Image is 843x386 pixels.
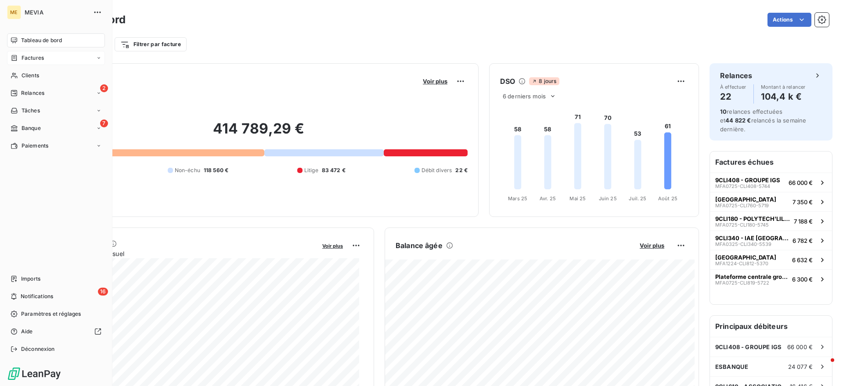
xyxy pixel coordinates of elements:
[813,356,834,377] iframe: Intercom live chat
[7,5,21,19] div: ME
[715,234,789,242] span: 9CLI340 - IAE [GEOGRAPHIC_DATA]
[715,343,782,350] span: 9CLI408 - GROUPE IGS
[7,272,105,286] a: Imports
[320,242,346,249] button: Voir plus
[529,77,559,85] span: 8 jours
[569,195,586,202] tspan: Mai 25
[21,292,53,300] span: Notifications
[7,51,105,65] a: Factures
[7,86,105,100] a: 2Relances
[793,198,813,206] span: 7 350 €
[98,288,108,296] span: 16
[7,69,105,83] a: Clients
[508,195,527,202] tspan: Mars 25
[50,249,316,258] span: Chiffre d'affaires mensuel
[22,142,48,150] span: Paiements
[715,222,769,227] span: MFA0725-CLI180-5745
[788,363,813,370] span: 24 077 €
[21,89,44,97] span: Relances
[322,166,346,174] span: 83 472 €
[637,242,667,249] button: Voir plus
[21,36,62,44] span: Tableau de bord
[21,275,40,283] span: Imports
[715,196,776,203] span: [GEOGRAPHIC_DATA]
[715,184,770,189] span: MFA0725-CLI408-5744
[629,195,646,202] tspan: Juil. 25
[715,242,771,247] span: MFA0325-CLI340-5539
[715,261,768,266] span: MFA1224-CLI812-5370
[455,166,468,174] span: 22 €
[761,90,806,104] h4: 104,4 k €
[7,104,105,118] a: Tâches
[725,117,751,124] span: 44 822 €
[100,84,108,92] span: 2
[21,310,81,318] span: Paramètres et réglages
[7,325,105,339] a: Aide
[710,250,832,269] button: [GEOGRAPHIC_DATA]MFA1224-CLI812-53706 632 €
[7,33,105,47] a: Tableau de bord
[761,84,806,90] span: Montant à relancer
[789,179,813,186] span: 66 000 €
[720,70,752,81] h6: Relances
[50,120,468,146] h2: 414 789,29 €
[21,328,33,335] span: Aide
[794,218,813,225] span: 7 188 €
[793,237,813,244] span: 6 782 €
[710,316,832,337] h6: Principaux débiteurs
[710,192,832,211] button: [GEOGRAPHIC_DATA]MFA0725-CLI760-57197 350 €
[640,242,664,249] span: Voir plus
[7,121,105,135] a: 7Banque
[787,343,813,350] span: 66 000 €
[100,119,108,127] span: 7
[503,93,546,100] span: 6 derniers mois
[658,195,677,202] tspan: Août 25
[715,363,748,370] span: ESBANQUE
[792,256,813,263] span: 6 632 €
[7,139,105,153] a: Paiements
[25,9,88,16] span: MEVIA
[175,166,200,174] span: Non-échu
[322,243,343,249] span: Voir plus
[420,77,450,85] button: Voir plus
[720,108,806,133] span: relances effectuées et relancés la semaine dernière.
[720,84,746,90] span: À effectuer
[710,231,832,250] button: 9CLI340 - IAE [GEOGRAPHIC_DATA]MFA0325-CLI340-55396 782 €
[7,367,61,381] img: Logo LeanPay
[21,345,55,353] span: Déconnexion
[22,72,39,79] span: Clients
[720,108,727,115] span: 10
[715,203,769,208] span: MFA0725-CLI760-5719
[767,13,811,27] button: Actions
[599,195,617,202] tspan: Juin 25
[304,166,318,174] span: Litige
[715,215,790,222] span: 9CLI180 - POLYTECH'LILLE
[792,276,813,283] span: 6 300 €
[22,54,44,62] span: Factures
[720,90,746,104] h4: 22
[22,124,41,132] span: Banque
[715,280,769,285] span: MFA0725-CLI819-5722
[710,269,832,289] button: Plateforme centrale groupe « [GEOGRAPHIC_DATA] »MFA0725-CLI819-57226 300 €
[715,273,789,280] span: Plateforme centrale groupe « [GEOGRAPHIC_DATA] »
[540,195,556,202] tspan: Avr. 25
[500,76,515,87] h6: DSO
[715,254,776,261] span: [GEOGRAPHIC_DATA]
[710,211,832,231] button: 9CLI180 - POLYTECH'LILLEMFA0725-CLI180-57457 188 €
[710,173,832,192] button: 9CLI408 - GROUPE IGSMFA0725-CLI408-574466 000 €
[715,177,780,184] span: 9CLI408 - GROUPE IGS
[7,307,105,321] a: Paramètres et réglages
[115,37,187,51] button: Filtrer par facture
[423,78,447,85] span: Voir plus
[710,152,832,173] h6: Factures échues
[22,107,40,115] span: Tâches
[421,166,452,174] span: Débit divers
[396,240,443,251] h6: Balance âgée
[204,166,228,174] span: 118 560 €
